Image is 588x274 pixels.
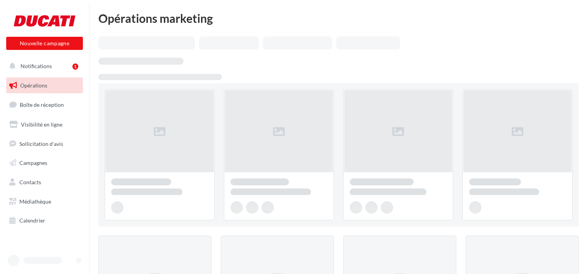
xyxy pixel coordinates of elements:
[98,12,579,24] div: Opérations marketing
[20,101,64,108] span: Boîte de réception
[72,63,78,70] div: 1
[5,58,81,74] button: Notifications 1
[5,136,84,152] a: Sollicitation d'avis
[5,77,84,94] a: Opérations
[5,96,84,113] a: Boîte de réception
[5,194,84,210] a: Médiathèque
[19,179,41,185] span: Contacts
[6,37,83,50] button: Nouvelle campagne
[20,82,47,89] span: Opérations
[19,217,45,224] span: Calendrier
[21,121,62,128] span: Visibilité en ligne
[19,140,63,147] span: Sollicitation d'avis
[5,212,84,229] a: Calendrier
[19,159,47,166] span: Campagnes
[19,198,51,205] span: Médiathèque
[21,63,52,69] span: Notifications
[5,155,84,171] a: Campagnes
[5,116,84,133] a: Visibilité en ligne
[5,174,84,190] a: Contacts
